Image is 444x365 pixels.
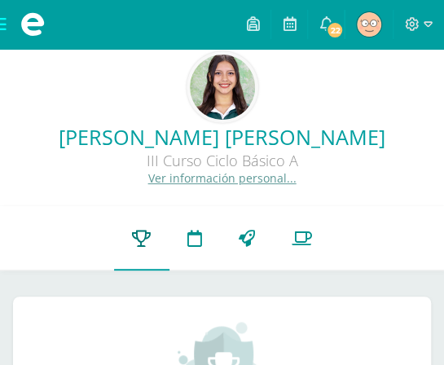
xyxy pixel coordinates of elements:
[326,21,344,39] span: 22
[357,12,381,37] img: 659e2ed22ed60f96813e7305302bf876.png
[148,170,297,186] a: Ver información personal...
[190,55,255,120] img: 804294de80b02a4bbd4d3562ab0912e7.png
[13,123,431,151] a: [PERSON_NAME] [PERSON_NAME]
[13,151,431,170] div: III Curso Ciclo Básico A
